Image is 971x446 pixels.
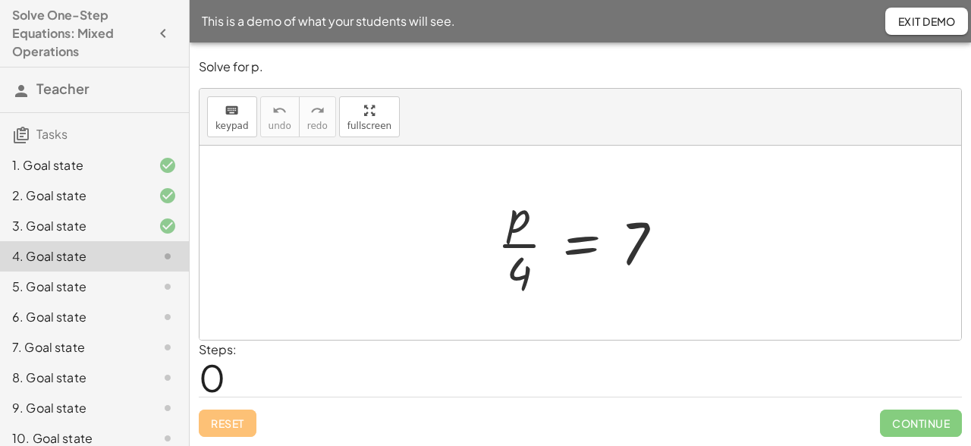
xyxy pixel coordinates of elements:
[12,247,134,265] div: 4. Goal state
[215,121,249,131] span: keypad
[269,121,291,131] span: undo
[12,308,134,326] div: 6. Goal state
[12,338,134,356] div: 7. Goal state
[310,102,325,120] i: redo
[159,247,177,265] i: Task not started.
[12,217,134,235] div: 3. Goal state
[36,126,68,142] span: Tasks
[260,96,300,137] button: undoundo
[199,58,962,76] p: Solve for p.
[202,12,455,30] span: This is a demo of what your students will see.
[159,399,177,417] i: Task not started.
[159,217,177,235] i: Task finished and correct.
[897,14,956,28] span: Exit Demo
[12,369,134,387] div: 8. Goal state
[199,354,225,400] span: 0
[339,96,400,137] button: fullscreen
[207,96,257,137] button: keyboardkeypad
[159,338,177,356] i: Task not started.
[347,121,391,131] span: fullscreen
[12,278,134,296] div: 5. Goal state
[299,96,336,137] button: redoredo
[885,8,968,35] button: Exit Demo
[12,6,149,61] h4: Solve One-Step Equations: Mixed Operations
[159,369,177,387] i: Task not started.
[159,187,177,205] i: Task finished and correct.
[199,341,237,357] label: Steps:
[272,102,287,120] i: undo
[159,278,177,296] i: Task not started.
[36,80,90,97] span: Teacher
[225,102,239,120] i: keyboard
[12,187,134,205] div: 2. Goal state
[307,121,328,131] span: redo
[12,156,134,174] div: 1. Goal state
[159,308,177,326] i: Task not started.
[159,156,177,174] i: Task finished and correct.
[12,399,134,417] div: 9. Goal state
